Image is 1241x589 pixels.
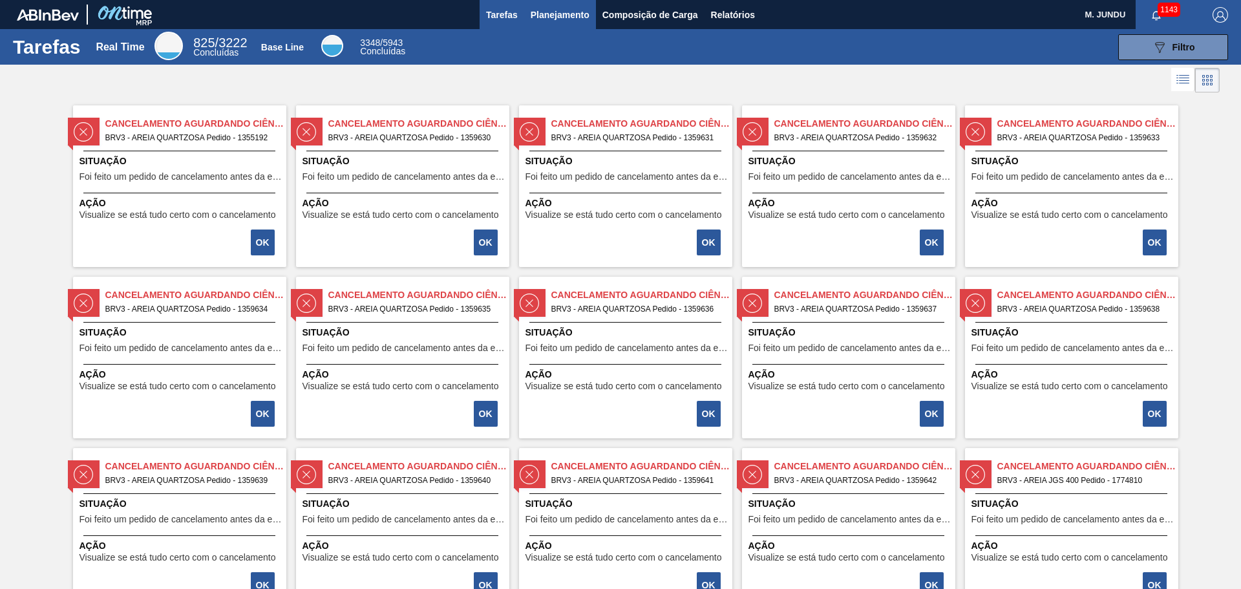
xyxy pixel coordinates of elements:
img: status [297,294,316,313]
span: Situação [748,497,952,511]
span: Ação [971,368,1175,381]
img: status [743,122,762,142]
span: Cancelamento aguardando ciência [774,117,955,131]
span: Ação [80,539,283,553]
div: Visão em Cards [1195,68,1220,92]
span: Cancelamento aguardando ciência [105,117,286,131]
span: Visualize se está tudo certo com o cancelamento [748,381,945,391]
button: OK [251,230,275,255]
div: Completar tarefa: 29854158 [698,228,722,257]
img: status [966,122,985,142]
div: Real Time [193,37,247,57]
img: status [743,465,762,484]
span: Cancelamento aguardando ciência [551,288,732,302]
button: OK [474,401,498,427]
span: Foi feito um pedido de cancelamento antes da etapa de aguardando faturamento [748,172,952,182]
button: OK [1143,401,1167,427]
span: Foi feito um pedido de cancelamento antes da etapa de aguardando faturamento [971,172,1175,182]
span: BRV3 - AREIA JGS 400 Pedido - 1774810 [997,473,1168,487]
span: Cancelamento aguardando ciência [551,117,732,131]
span: Visualize se está tudo certo com o cancelamento [302,553,499,562]
h1: Tarefas [13,39,81,54]
span: Ação [525,197,729,210]
span: Foi feito um pedido de cancelamento antes da etapa de aguardando faturamento [971,343,1175,353]
span: Situação [525,155,729,168]
button: OK [697,401,721,427]
span: BRV3 - AREIA QUARTZOSA Pedido - 1359637 [774,302,945,316]
span: Situação [80,155,283,168]
button: Notificações [1136,6,1177,24]
span: Visualize se está tudo certo com o cancelamento [748,553,945,562]
span: BRV3 - AREIA QUARTZOSA Pedido - 1359630 [328,131,499,145]
span: Visualize se está tudo certo com o cancelamento [80,381,276,391]
span: Ação [302,197,506,210]
span: BRV3 - AREIA QUARTZOSA Pedido - 1359636 [551,302,722,316]
img: status [74,122,93,142]
button: OK [251,401,275,427]
span: Ação [525,539,729,553]
span: Cancelamento aguardando ciência [997,117,1178,131]
span: Foi feito um pedido de cancelamento antes da etapa de aguardando faturamento [80,172,283,182]
span: Cancelamento aguardando ciência [105,460,286,473]
span: Ação [748,539,952,553]
span: Situação [302,326,506,339]
span: BRV3 - AREIA QUARTZOSA Pedido - 1359635 [328,302,499,316]
span: Foi feito um pedido de cancelamento antes da etapa de aguardando faturamento [302,515,506,524]
span: Foi feito um pedido de cancelamento antes da etapa de aguardando faturamento [302,343,506,353]
img: status [743,294,762,313]
span: Ação [971,539,1175,553]
span: Foi feito um pedido de cancelamento antes da etapa de aguardando faturamento [748,343,952,353]
div: Base Line [321,35,343,57]
div: Real Time [154,32,183,60]
div: Base Line [360,39,405,56]
span: Situação [80,497,283,511]
img: TNhmsLtSVTkK8tSr43FrP2fwEKptu5GPRR3wAAAABJRU5ErkJggg== [17,9,79,21]
button: Filtro [1118,34,1228,60]
span: Ação [302,368,506,381]
button: OK [920,230,944,255]
span: BRV3 - AREIA QUARTZOSA Pedido - 1359633 [997,131,1168,145]
span: Ação [80,368,283,381]
div: Completar tarefa: 29854160 [1144,228,1168,257]
span: Composição de Carga [602,7,698,23]
span: BRV3 - AREIA QUARTZOSA Pedido - 1359631 [551,131,722,145]
span: Foi feito um pedido de cancelamento antes da etapa de aguardando faturamento [525,172,729,182]
span: Concluídas [193,47,239,58]
span: Foi feito um pedido de cancelamento antes da etapa de aguardando faturamento [748,515,952,524]
span: Ação [748,197,952,210]
span: Foi feito um pedido de cancelamento antes da etapa de aguardando faturamento [80,343,283,353]
div: Completar tarefa: 29854165 [1144,400,1168,428]
div: Base Line [261,42,304,52]
span: 1143 [1158,3,1180,17]
span: Foi feito um pedido de cancelamento antes da etapa de aguardando faturamento [971,515,1175,524]
img: status [297,122,316,142]
span: Visualize se está tudo certo com o cancelamento [302,381,499,391]
span: Ação [80,197,283,210]
span: Cancelamento aguardando ciência [774,460,955,473]
span: Situação [525,326,729,339]
div: Completar tarefa: 29854157 [475,228,499,257]
span: Cancelamento aguardando ciência [328,460,509,473]
button: OK [1143,230,1167,255]
img: status [520,294,539,313]
span: Cancelamento aguardando ciência [997,460,1178,473]
div: Visão em Lista [1171,68,1195,92]
img: status [297,465,316,484]
img: status [74,465,93,484]
span: Visualize se está tudo certo com o cancelamento [525,381,722,391]
div: Completar tarefa: 29854154 [252,228,276,257]
div: Completar tarefa: 29854164 [921,400,945,428]
span: Filtro [1172,42,1195,52]
span: / 3222 [193,36,247,50]
span: BRV3 - AREIA QUARTZOSA Pedido - 1359640 [328,473,499,487]
div: Real Time [96,41,144,53]
span: Ação [748,368,952,381]
img: status [74,294,93,313]
div: Completar tarefa: 29854161 [252,400,276,428]
span: Situação [525,497,729,511]
img: Logout [1213,7,1228,23]
span: Visualize se está tudo certo com o cancelamento [971,210,1168,220]
button: OK [920,401,944,427]
span: BRV3 - AREIA QUARTZOSA Pedido - 1359638 [997,302,1168,316]
span: Visualize se está tudo certo com o cancelamento [748,210,945,220]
